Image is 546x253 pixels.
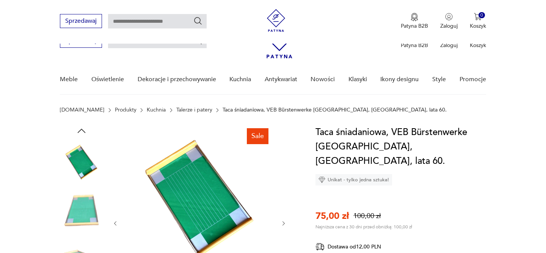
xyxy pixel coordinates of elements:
img: Ikonka użytkownika [445,13,453,20]
a: Sprzedawaj [60,19,102,24]
div: Unikat - tylko jedna sztuka! [315,174,392,185]
button: 0Koszyk [470,13,486,30]
a: Klasyki [348,65,367,94]
p: 75,00 zł [315,210,349,222]
a: Ikona medaluPatyna B2B [401,13,428,30]
button: Sprzedawaj [60,14,102,28]
button: Zaloguj [440,13,458,30]
a: Sprzedawaj [60,39,102,44]
img: Ikona koszyka [474,13,482,20]
a: Kuchnia [229,65,251,94]
div: Dostawa od 12,00 PLN [315,242,406,251]
a: Talerze i patery [176,107,212,113]
img: Ikona medalu [411,13,418,21]
button: Szukaj [193,16,202,25]
p: 100,00 zł [353,211,381,221]
img: Ikona dostawy [315,242,325,251]
a: Dekoracje i przechowywanie [138,65,216,94]
p: Patyna B2B [401,22,428,30]
a: Nowości [311,65,335,94]
p: Koszyk [470,42,486,49]
p: Patyna B2B [401,42,428,49]
p: Koszyk [470,22,486,30]
p: Zaloguj [440,22,458,30]
h1: Taca śniadaniowa, VEB Bürstenwerke [GEOGRAPHIC_DATA], [GEOGRAPHIC_DATA], lata 60. [315,125,486,168]
button: Patyna B2B [401,13,428,30]
a: Kuchnia [147,107,166,113]
a: [DOMAIN_NAME] [60,107,104,113]
p: Najniższa cena z 30 dni przed obniżką: 100,00 zł [315,224,412,230]
img: Zdjęcie produktu Taca śniadaniowa, VEB Bürstenwerke Schönheide, Niemcy, lata 60. [60,189,103,232]
a: Promocje [460,65,486,94]
img: Ikona diamentu [318,176,325,183]
a: Ikony designu [380,65,419,94]
p: Zaloguj [440,42,458,49]
img: Patyna - sklep z meblami i dekoracjami vintage [265,9,287,32]
div: Sale [247,128,268,144]
div: 0 [479,12,485,19]
a: Meble [60,65,78,94]
a: Produkty [115,107,136,113]
p: Taca śniadaniowa, VEB Bürstenwerke [GEOGRAPHIC_DATA], [GEOGRAPHIC_DATA], lata 60. [223,107,447,113]
a: Antykwariat [265,65,297,94]
img: Zdjęcie produktu Taca śniadaniowa, VEB Bürstenwerke Schönheide, Niemcy, lata 60. [60,140,103,184]
a: Style [432,65,446,94]
a: Oświetlenie [91,65,124,94]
